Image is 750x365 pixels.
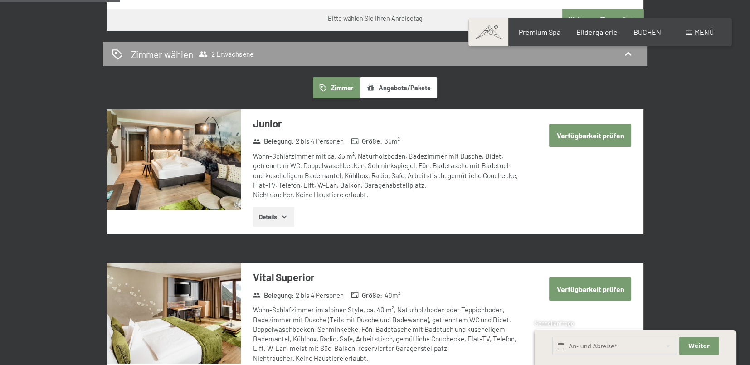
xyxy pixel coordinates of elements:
h3: Junior [253,117,523,131]
strong: Größe : [351,291,383,300]
strong: Belegung : [253,291,294,300]
strong: Größe : [351,136,383,146]
button: Weiter [679,337,718,355]
span: 2 bis 4 Personen [296,136,344,146]
span: 2 Erwachsene [199,49,253,58]
span: Weiter [688,342,710,350]
span: 40 m² [385,291,400,300]
button: Verfügbarkeit prüfen [549,124,631,147]
button: Zimmer [313,77,360,98]
span: 2 bis 4 Personen [296,291,344,300]
div: Wohn-Schlafzimmer im alpinen Style, ca. 40 m², Naturholzboden oder Teppichboden, Badezimmer mit D... [253,305,523,363]
button: Verfügbarkeit prüfen [549,277,631,301]
h3: Vital Superior [253,270,523,284]
img: mss_renderimg.php [107,263,241,364]
div: Bitte wählen Sie Ihren Anreisetag [328,14,423,23]
button: Weiter zu „Zimmer“ [562,9,643,31]
strong: Belegung : [253,136,294,146]
img: mss_renderimg.php [107,109,241,210]
a: Bildergalerie [576,28,618,36]
span: Menü [695,28,714,36]
div: Wohn-Schlafzimmer mit ca. 35 m², Naturholzboden, Badezimmer mit Dusche, Bidet, getrenntem WC, Dop... [253,151,523,200]
a: BUCHEN [633,28,661,36]
a: Premium Spa [518,28,560,36]
span: Schnellanfrage [535,320,574,327]
h2: Zimmer wählen [131,48,193,61]
button: Angebote/Pakete [360,77,437,98]
span: 35 m² [385,136,400,146]
button: Details [253,207,294,227]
